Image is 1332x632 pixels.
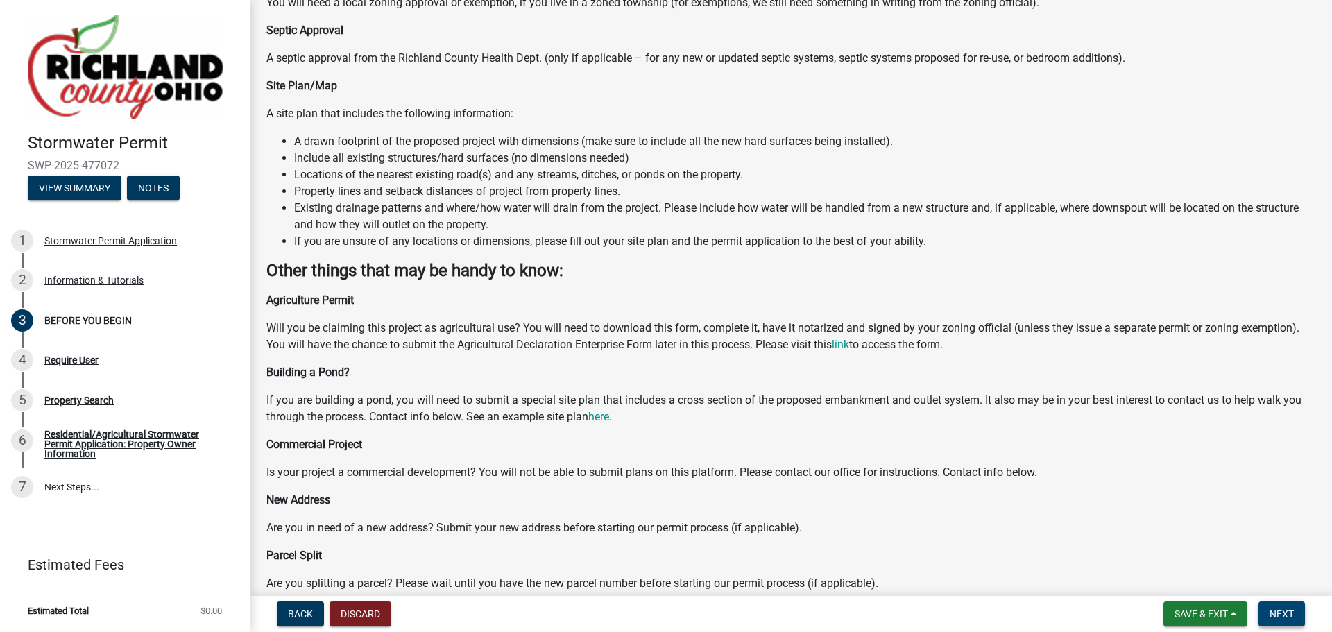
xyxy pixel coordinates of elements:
wm-modal-confirm: Notes [127,183,180,194]
strong: Site Plan/Map [266,79,337,92]
button: Save & Exit [1163,601,1247,626]
li: If you are unsure of any locations or dimensions, please fill out your site plan and the permit a... [294,233,1315,250]
div: 7 [11,476,33,498]
div: Information & Tutorials [44,275,144,285]
div: BEFORE YOU BEGIN [44,316,132,325]
div: Stormwater Permit Application [44,236,177,246]
li: Existing drainage patterns and where/how water will drain from the project. Please include how wa... [294,200,1315,233]
wm-modal-confirm: Summary [28,183,121,194]
li: Locations of the nearest existing road(s) and any streams, ditches, or ponds on the property. [294,166,1315,183]
p: A septic approval from the Richland County Health Dept. (only if applicable – for any new or upda... [266,50,1315,67]
h4: Stormwater Permit [28,133,239,153]
div: 3 [11,309,33,332]
p: Are you in need of a new address? Submit your new address before starting our permit process (if ... [266,520,1315,536]
a: link [832,338,849,351]
button: Back [277,601,324,626]
p: Are you splitting a parcel? Please wait until you have the new parcel number before starting our ... [266,575,1315,592]
div: Property Search [44,395,114,405]
div: 5 [11,389,33,411]
span: Next [1270,608,1294,620]
div: 1 [11,230,33,252]
div: 4 [11,349,33,371]
strong: Parcel Split [266,549,322,562]
span: SWP-2025-477072 [28,159,222,172]
button: View Summary [28,176,121,200]
img: Richland County, Ohio [28,15,223,119]
li: Include all existing structures/hard surfaces (no dimensions needed) [294,150,1315,166]
p: Will you be claiming this project as agricultural use? You will need to download this form, compl... [266,320,1315,353]
div: Require User [44,355,99,365]
p: A site plan that includes the following information: [266,105,1315,122]
div: 6 [11,429,33,452]
div: Residential/Agricultural Stormwater Permit Application: Property Owner Information [44,429,228,459]
p: Is your project a commercial development? You will not be able to submit plans on this platform. ... [266,464,1315,481]
strong: Agriculture Permit [266,293,354,307]
span: Estimated Total [28,606,89,615]
strong: Building a Pond? [266,366,350,379]
button: Notes [127,176,180,200]
button: Next [1258,601,1305,626]
a: here [588,410,609,423]
a: Estimated Fees [11,551,228,579]
p: If you are building a pond, you will need to submit a special site plan that includes a cross sec... [266,392,1315,425]
div: 2 [11,269,33,291]
strong: Septic Approval [266,24,343,37]
li: Property lines and setback distances of project from property lines. [294,183,1315,200]
button: Discard [330,601,391,626]
strong: Commercial Project [266,438,362,451]
strong: New Address [266,493,330,506]
strong: Other things that may be handy to know: [266,261,563,280]
span: Save & Exit [1175,608,1228,620]
li: A drawn footprint of the proposed project with dimensions (make sure to include all the new hard ... [294,133,1315,150]
span: $0.00 [200,606,222,615]
span: Back [288,608,313,620]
